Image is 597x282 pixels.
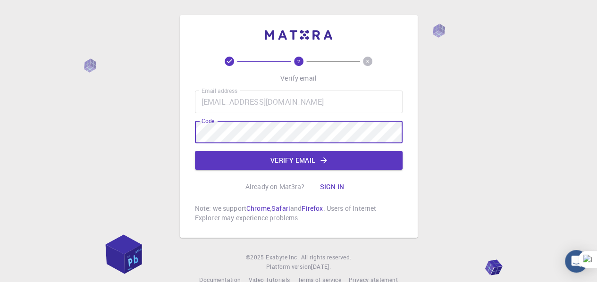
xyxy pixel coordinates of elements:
a: Chrome [246,204,270,213]
a: Firefox [302,204,323,213]
p: Already on Mat3ra? [245,182,305,191]
span: [DATE] . [311,263,331,270]
a: Exabyte Inc. [266,253,299,262]
label: Code [202,117,214,125]
text: 3 [366,58,369,65]
button: Verify email [195,151,403,170]
div: Open Intercom Messenger [565,250,588,273]
span: All rights reserved. [301,253,351,262]
button: Sign in [312,177,352,196]
p: Verify email [280,74,317,83]
text: 2 [297,58,300,65]
label: Email address [202,87,237,95]
span: Exabyte Inc. [266,253,299,261]
span: Platform version [266,262,311,272]
span: © 2025 [246,253,266,262]
a: [DATE]. [311,262,331,272]
a: Safari [271,204,290,213]
p: Note: we support , and . Users of Internet Explorer may experience problems. [195,204,403,223]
